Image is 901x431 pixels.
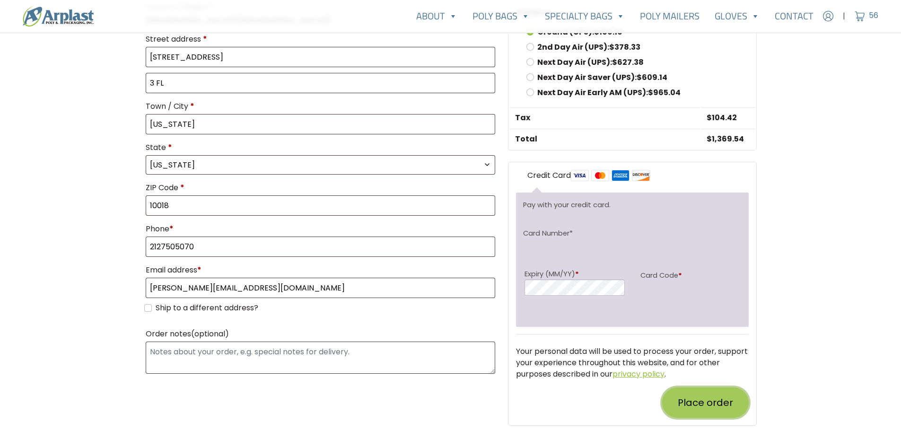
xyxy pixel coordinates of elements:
label: Town / City [146,99,496,114]
label: Ship to a different address? [156,302,258,314]
span: $ [637,72,642,83]
label: ZIP Code [146,180,496,195]
bdi: 1,369.54 [707,133,744,144]
span: 56 [869,10,878,21]
a: Specialty Bags [537,7,632,26]
a: About [409,7,465,26]
button: Place order [662,387,749,418]
label: Phone [146,221,496,237]
bdi: 627.38 [612,57,644,68]
a: Poly Mailers [632,7,707,26]
a: Gloves [707,7,767,26]
span: | [843,10,845,22]
span: $ [609,42,614,53]
label: Credit Card [527,170,650,182]
span: $ [648,87,653,98]
bdi: 378.33 [609,42,640,53]
label: Street address [146,32,496,47]
label: State [146,140,496,155]
p: Pay with your credit card. [523,200,742,210]
label: Next Day Air Early AM (UPS): [537,87,681,98]
img: logo [23,6,94,26]
label: Card Code [640,269,740,282]
a: Contact [767,7,821,26]
label: Ground (UPS): [537,26,622,37]
span: $ [707,112,712,123]
span: 104.42 [707,112,737,123]
label: Next Day Air Saver (UPS): [537,72,667,83]
label: Email address [146,263,496,278]
span: $ [594,26,599,37]
label: Order notes [146,326,496,342]
bdi: 965.04 [648,87,681,98]
a: Poly Bags [465,7,537,26]
input: Apartment, suite, unit, etc. (optional) [146,73,496,93]
img: card-logos.png [571,170,650,181]
a: privacy policy [612,369,665,379]
bdi: 609.14 [637,72,667,83]
label: 2nd Day Air (UPS): [537,42,640,53]
span: $ [707,133,712,144]
th: Total [509,129,700,149]
input: House number and street name [146,47,496,67]
p: Your personal data will be used to process your order, support your experience throughout this we... [516,346,749,380]
label: Expiry (MM/YY) [525,269,624,279]
span: (optional) [191,328,229,339]
span: $ [612,57,617,68]
label: Card Number [523,228,573,238]
label: Next Day Air (UPS): [537,57,644,68]
th: Tax [509,107,700,128]
bdi: 169.10 [594,26,622,37]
